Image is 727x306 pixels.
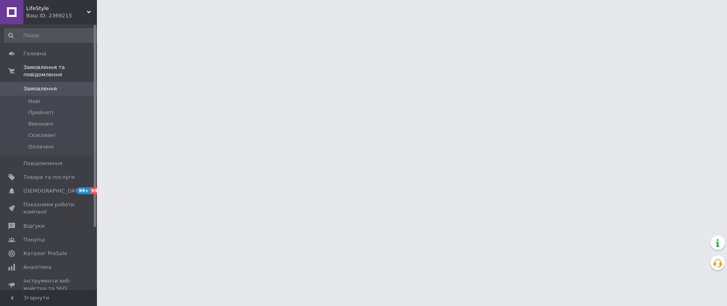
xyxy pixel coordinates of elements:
span: [DEMOGRAPHIC_DATA] [23,187,83,195]
span: Виконані [28,120,53,128]
span: Відгуки [23,222,44,230]
input: Пошук [4,28,101,43]
span: Замовлення [23,85,57,92]
span: Покупці [23,236,45,243]
span: Оплачені [28,143,54,151]
span: Товари та послуги [23,174,75,181]
span: Каталог ProSale [23,250,67,257]
span: Замовлення та повідомлення [23,64,97,78]
span: Повідомлення [23,160,63,167]
span: Головна [23,50,46,57]
span: Нові [28,98,40,105]
span: 99+ [77,187,90,194]
span: Показники роботи компанії [23,201,75,216]
span: Скасовані [28,132,56,139]
div: Ваш ID: 2369215 [26,12,97,19]
span: LifeStyle [26,5,87,12]
span: Інструменти веб-майстра та SEO [23,277,75,292]
span: 99+ [90,187,103,194]
span: Аналітика [23,264,51,271]
span: Прийняті [28,109,53,116]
